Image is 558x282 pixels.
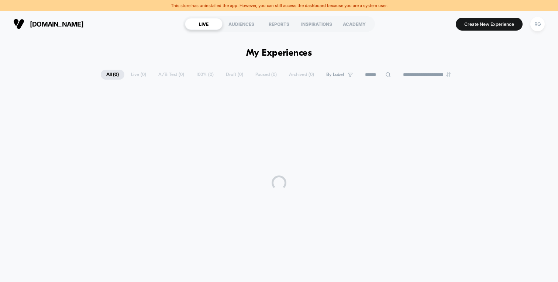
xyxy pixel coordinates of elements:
[11,18,86,30] button: [DOMAIN_NAME]
[446,72,451,77] img: end
[456,18,523,31] button: Create New Experience
[530,17,545,31] div: RG
[13,18,24,29] img: Visually logo
[326,72,344,77] span: By Label
[528,17,547,32] button: RG
[223,18,260,30] div: AUDIENCES
[298,18,335,30] div: INSPIRATIONS
[101,70,124,80] span: All ( 0 )
[335,18,373,30] div: ACADEMY
[260,18,298,30] div: REPORTS
[30,20,83,28] span: [DOMAIN_NAME]
[246,48,312,59] h1: My Experiences
[185,18,223,30] div: LIVE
